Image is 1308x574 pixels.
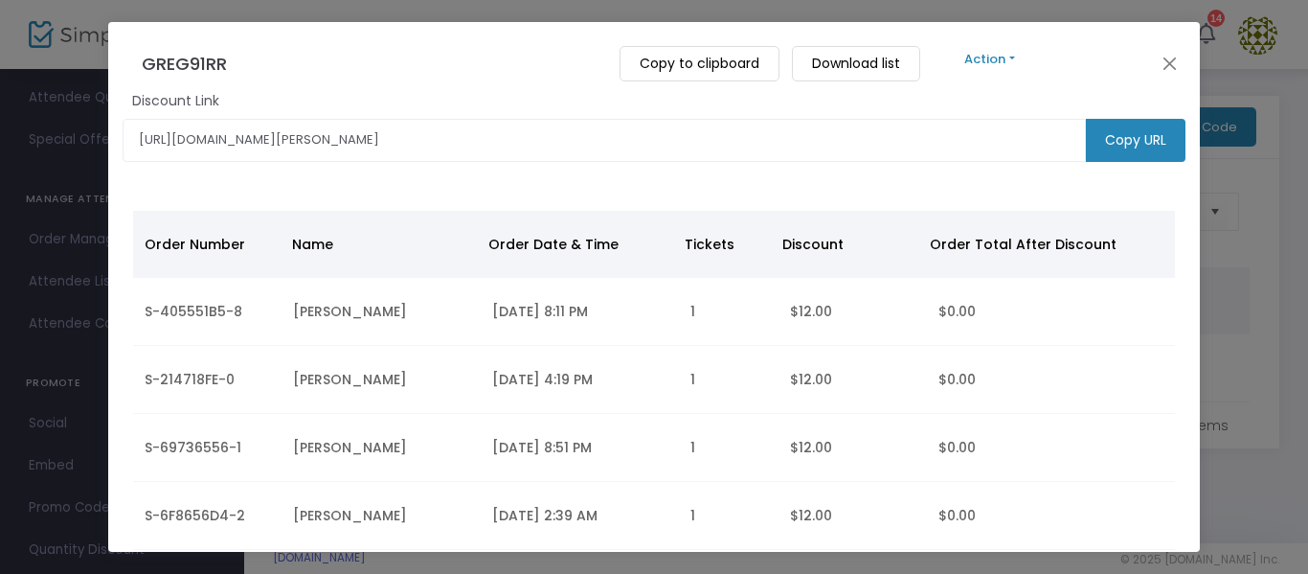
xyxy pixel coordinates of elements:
[133,482,282,550] td: S-6F8656D4-2
[133,414,282,482] td: S-69736556-1
[679,278,778,346] td: 1
[481,414,679,482] td: [DATE] 8:51 PM
[142,51,246,77] h4: GREG91RR
[282,346,480,414] td: [PERSON_NAME]
[927,482,1175,550] td: $0.00
[481,278,679,346] td: [DATE] 8:11 PM
[481,482,679,550] td: [DATE] 2:39 AM
[133,346,282,414] td: S-214718FE-0
[282,482,480,550] td: [PERSON_NAME]
[145,235,245,254] span: Order Number
[933,49,1048,70] button: Action
[778,414,927,482] td: $12.00
[792,46,920,81] m-button: Download list
[132,91,219,111] m-panel-subtitle: Discount Link
[778,278,927,346] td: $12.00
[778,482,927,550] td: $12.00
[133,278,282,346] td: S-405551B5-8
[292,235,333,254] span: Name
[1086,119,1185,162] m-button: Copy URL
[488,235,619,254] span: Order Date & Time
[481,346,679,414] td: [DATE] 4:19 PM
[685,235,734,254] span: Tickets
[679,414,778,482] td: 1
[930,235,1116,254] span: Order Total After Discount
[1158,51,1183,76] button: Close
[620,46,779,81] m-button: Copy to clipboard
[782,235,844,254] span: Discount
[282,278,480,346] td: [PERSON_NAME]
[778,346,927,414] td: $12.00
[927,414,1175,482] td: $0.00
[927,346,1175,414] td: $0.00
[282,414,480,482] td: [PERSON_NAME]
[679,482,778,550] td: 1
[679,346,778,414] td: 1
[927,278,1175,346] td: $0.00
